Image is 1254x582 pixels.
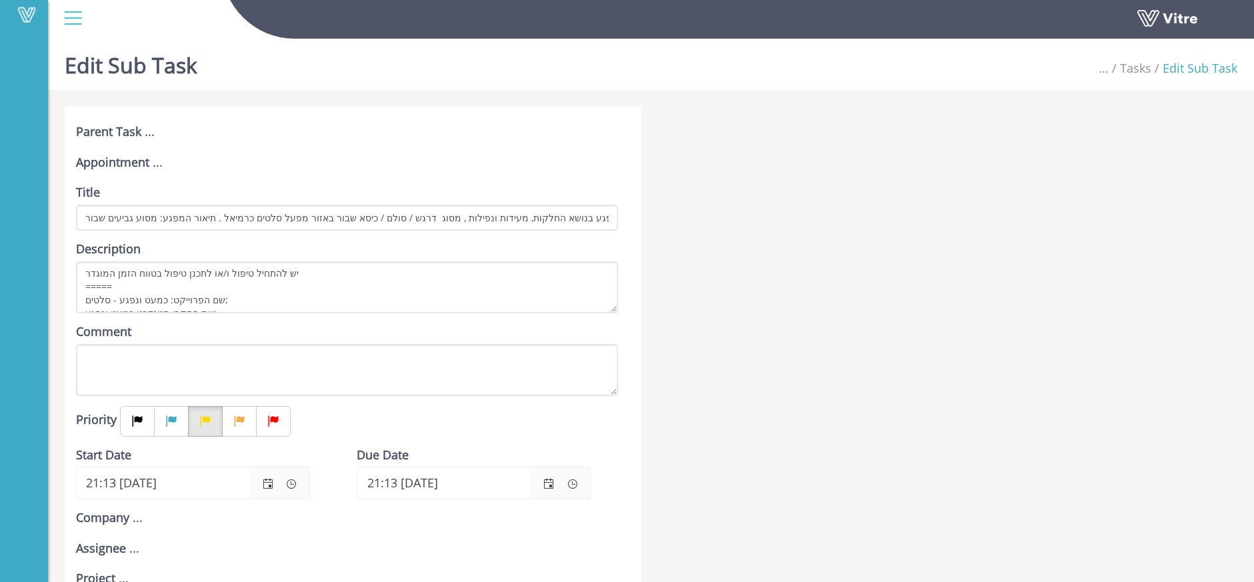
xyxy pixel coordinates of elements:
[120,406,155,437] label: None
[76,411,117,429] label: Priority
[256,406,291,437] label: Critical
[1151,60,1237,77] li: Edit Sub Task
[76,261,618,313] textarea: יש להתחיל טיפול ו/או לתכנן טיפול בטווח הזמן המוגדר ===== שם הפרוייקט: כמעט ונפגע - סלטים; שם הסקר...
[76,241,141,258] label: Description
[76,509,129,527] label: Company
[563,475,582,491] span: Open the time view
[76,154,149,171] label: Appointment
[259,475,277,491] span: Open the date view
[65,33,197,90] h1: Edit Sub Task
[145,123,155,139] span: ...
[153,154,163,170] span: ...
[357,447,409,464] label: Due Date
[76,184,100,201] label: Title
[1120,60,1151,76] a: Tasks
[129,540,139,556] span: ...
[282,475,301,491] span: Open the time view
[76,323,131,341] label: Comment
[188,406,223,437] label: Medium
[154,406,189,437] label: Low
[1099,60,1109,76] span: ...
[133,509,143,525] span: ...
[539,475,558,491] span: Open the date view
[76,123,141,141] label: Parent Task
[76,540,126,557] label: Assignee
[222,406,257,437] label: High
[76,447,131,464] label: Start Date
